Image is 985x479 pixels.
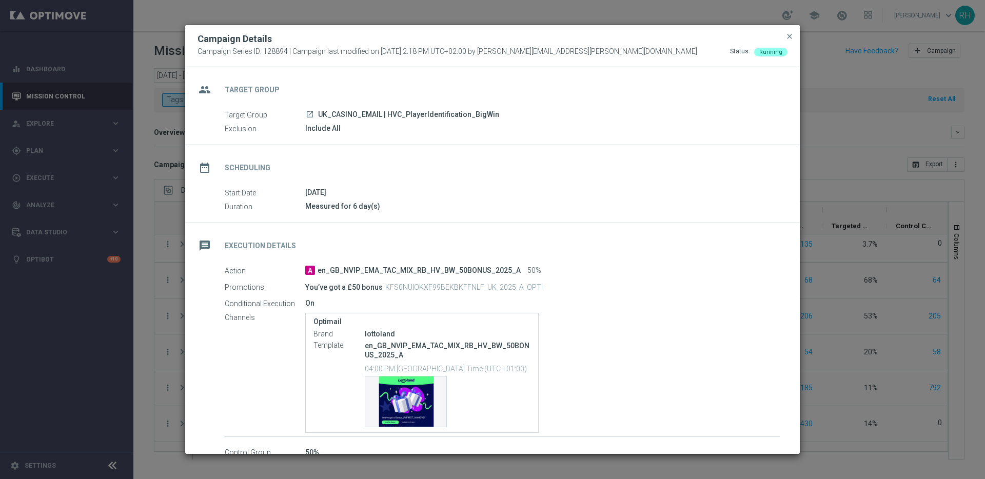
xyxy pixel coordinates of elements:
label: Target Group [225,110,305,119]
label: Conditional Execution [225,299,305,308]
span: A [305,266,315,275]
span: Campaign Series ID: 128894 | Campaign last modified on [DATE] 2:18 PM UTC+02:00 by [PERSON_NAME][... [198,47,697,56]
label: Exclusion [225,124,305,133]
i: group [195,81,214,99]
div: 50% [305,447,780,457]
span: UK_CASINO_EMAIL | HVC_PlayerIdentification_BigWin [318,110,499,119]
label: Brand [313,330,365,339]
p: 04:00 PM [GEOGRAPHIC_DATA] Time (UTC +01:00) [365,363,530,373]
a: launch [305,110,314,119]
i: date_range [195,158,214,177]
h2: Campaign Details [198,33,272,45]
p: KFS0NUIOKXF99BEKBKFFNLF_UK_2025_A_OPTI [385,283,543,292]
div: Include All [305,123,780,133]
span: 50% [527,266,541,275]
div: On [305,298,780,308]
label: Duration [225,202,305,211]
i: message [195,236,214,255]
label: Start Date [225,188,305,197]
span: close [785,32,794,41]
label: Optimail [313,317,530,326]
div: lottoland [365,329,530,339]
div: [DATE] [305,187,780,197]
label: Action [225,266,305,275]
label: Channels [225,313,305,322]
div: Measured for 6 day(s) [305,201,780,211]
p: en_GB_NVIP_EMA_TAC_MIX_RB_HV_BW_50BONUS_2025_A [365,341,530,360]
colored-tag: Running [754,47,787,55]
h2: Scheduling [225,163,270,173]
h2: Execution Details [225,241,296,251]
label: Template [313,341,365,350]
h2: Target Group [225,85,280,95]
i: launch [306,110,314,118]
span: Running [759,49,782,55]
p: You’ve got a £50 bonus [305,283,383,292]
div: Status: [730,47,750,56]
label: Promotions [225,283,305,292]
label: Control Group [225,448,305,457]
span: en_GB_NVIP_EMA_TAC_MIX_RB_HV_BW_50BONUS_2025_A [318,266,521,275]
